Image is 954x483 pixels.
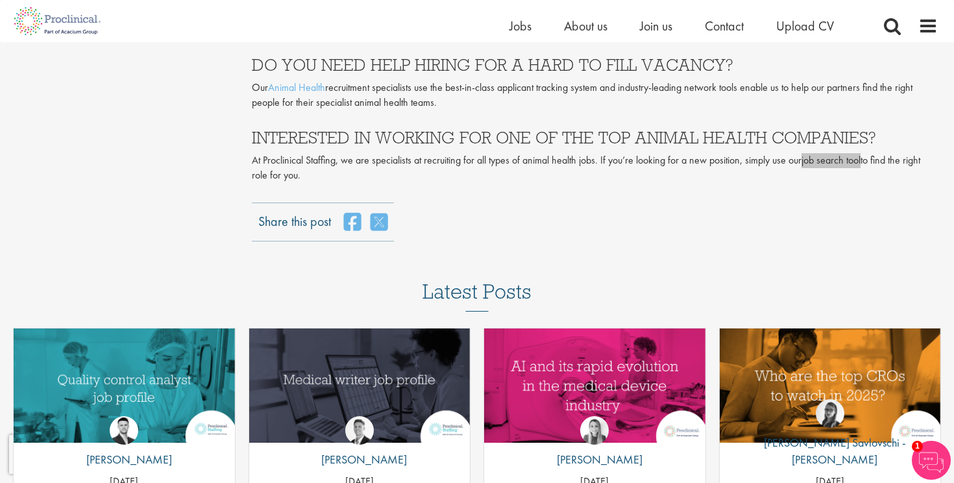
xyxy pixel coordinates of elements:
a: Link to a post [720,328,941,443]
a: Upload CV [776,18,834,34]
a: Join us [640,18,672,34]
a: George Watson [PERSON_NAME] [312,416,407,475]
a: job search tool [801,153,861,167]
p: Our recruitment specialists use the best-in-class applicant tracking system and industry-leading ... [252,80,938,110]
img: Top 10 CROs 2025 | Proclinical [720,328,941,443]
img: Chatbot [912,441,951,480]
img: Theodora Savlovschi - Wicks [816,399,844,428]
p: [PERSON_NAME] [312,451,407,468]
a: Hannah Burke [PERSON_NAME] [547,416,642,475]
a: Animal Health [268,80,325,94]
img: George Watson [345,416,374,445]
a: Link to a post [249,328,471,443]
h3: DO YOU NEED HELP HIRING FOR A HARD TO FILL VACANCY? [252,56,938,73]
img: quality control analyst job profile [14,328,235,443]
a: Joshua Godden [PERSON_NAME] [77,416,172,475]
h3: INTERESTED IN WORKING FOR ONE OF THE TOP ANIMAL HEALTH COMPANIES? [252,129,938,146]
a: Contact [705,18,744,34]
h3: Latest Posts [422,280,532,312]
a: share on facebook [344,212,361,232]
p: [PERSON_NAME] [77,451,172,468]
a: Jobs [509,18,532,34]
a: share on twitter [371,212,387,232]
a: Theodora Savlovschi - Wicks [PERSON_NAME] Savlovschi - [PERSON_NAME] [720,399,941,474]
p: [PERSON_NAME] [547,451,642,468]
img: Hannah Burke [580,416,609,445]
p: At Proclinical Staffing, we are specialists at recruiting for all types of animal health jobs. If... [252,153,938,183]
span: 1 [912,441,923,452]
a: About us [564,18,607,34]
label: Share this post [258,212,331,221]
p: [PERSON_NAME] Savlovschi - [PERSON_NAME] [720,434,941,467]
a: Link to a post [484,328,705,443]
img: Joshua Godden [110,416,138,445]
a: Link to a post [14,328,235,443]
img: AI and Its Impact on the Medical Device Industry | Proclinical [484,328,705,443]
img: Medical writer job profile [249,328,471,443]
